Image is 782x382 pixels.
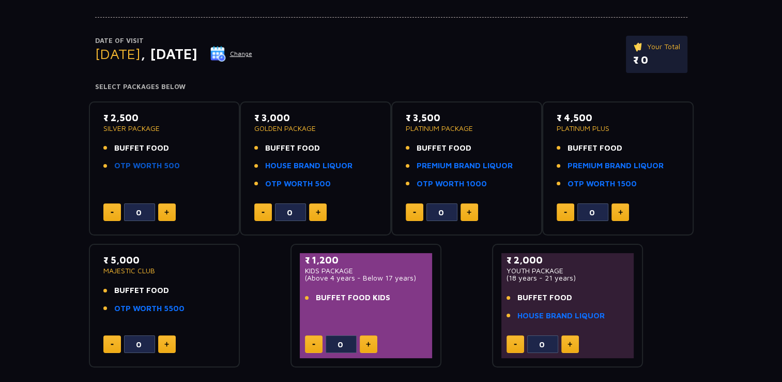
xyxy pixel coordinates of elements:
[265,160,352,172] a: HOUSE BRAND LIQUOR
[517,310,605,322] a: HOUSE BRAND LIQUOR
[262,212,265,213] img: minus
[305,274,427,282] p: (Above 4 years - Below 17 years)
[111,344,114,345] img: minus
[557,125,679,132] p: PLATINUM PLUS
[114,303,185,315] a: OTP WORTH 5500
[210,46,253,62] button: Change
[254,125,377,132] p: GOLDEN PACKAGE
[95,83,687,91] h4: Select Packages Below
[568,342,572,347] img: plus
[633,41,644,52] img: ticket
[111,212,114,213] img: minus
[514,344,517,345] img: minus
[114,285,169,297] span: BUFFET FOOD
[517,292,572,304] span: BUFFET FOOD
[316,210,320,215] img: plus
[618,210,623,215] img: plus
[265,142,320,154] span: BUFFET FOOD
[305,253,427,267] p: ₹ 1,200
[95,36,253,46] p: Date of Visit
[366,342,371,347] img: plus
[568,160,664,172] a: PREMIUM BRAND LIQUOR
[564,212,567,213] img: minus
[568,142,622,154] span: BUFFET FOOD
[557,111,679,125] p: ₹ 4,500
[141,45,197,62] span: , [DATE]
[507,253,629,267] p: ₹ 2,000
[103,253,226,267] p: ₹ 5,000
[417,178,487,190] a: OTP WORTH 1000
[507,267,629,274] p: YOUTH PACKAGE
[406,111,528,125] p: ₹ 3,500
[254,111,377,125] p: ₹ 3,000
[413,212,416,213] img: minus
[312,344,315,345] img: minus
[467,210,471,215] img: plus
[114,142,169,154] span: BUFFET FOOD
[164,210,169,215] img: plus
[305,267,427,274] p: KIDS PACKAGE
[316,292,390,304] span: BUFFET FOOD KIDS
[95,45,141,62] span: [DATE]
[103,267,226,274] p: MAJESTIC CLUB
[417,160,513,172] a: PREMIUM BRAND LIQUOR
[633,52,680,68] p: ₹ 0
[507,274,629,282] p: (18 years - 21 years)
[103,111,226,125] p: ₹ 2,500
[633,41,680,52] p: Your Total
[164,342,169,347] img: plus
[568,178,637,190] a: OTP WORTH 1500
[265,178,331,190] a: OTP WORTH 500
[406,125,528,132] p: PLATINUM PACKAGE
[114,160,180,172] a: OTP WORTH 500
[417,142,471,154] span: BUFFET FOOD
[103,125,226,132] p: SILVER PACKAGE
